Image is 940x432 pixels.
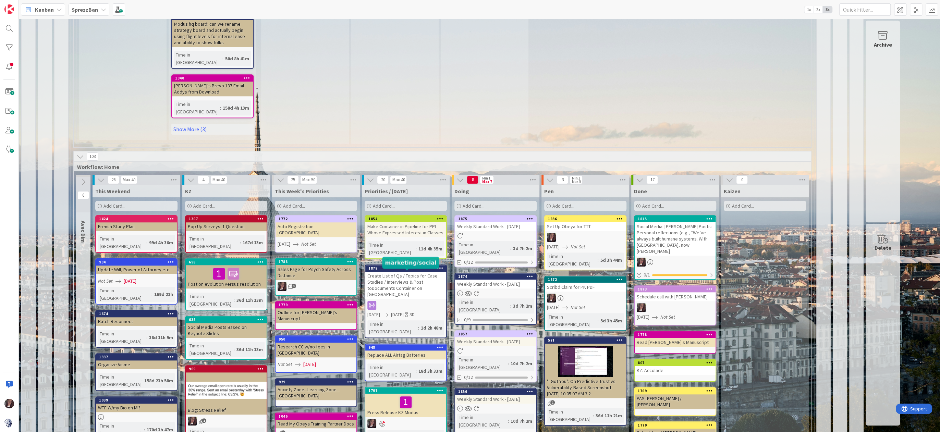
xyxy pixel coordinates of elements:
[275,378,357,407] a: 929Anxiety Zone...Learning Zone...[GEOGRAPHIC_DATA]
[287,176,299,184] span: 25
[572,176,580,180] div: Min 1
[545,337,626,343] div: 571
[175,76,253,81] div: 1340
[638,423,716,428] div: 1770
[96,354,177,369] div: 1337Organize Visme
[172,20,253,47] div: Modus hq board: can we rename strategy board and actually begin using flight levels for internal ...
[276,413,356,419] div: 1046
[455,216,536,222] div: 1875
[637,258,646,267] img: TD
[635,332,716,347] div: 1778Read [PERSON_NAME]'s Manuscript
[99,217,177,221] div: 1424
[467,176,478,184] span: 8
[14,1,31,9] span: Support
[365,265,446,299] div: 1879Create List of Qs / Topics for Case Studies / Interviews & Post toDocuments Container on [GEO...
[545,233,626,242] div: TD
[571,304,585,310] i: Not Set
[367,363,416,379] div: Time in [GEOGRAPHIC_DATA]
[646,176,658,184] span: 17
[276,259,356,280] div: 1788Sales Page for Psych Safety Across Distance
[108,176,119,184] span: 26
[188,417,197,425] img: TD
[147,239,175,246] div: 99d 4h 36m
[545,294,626,303] div: TD
[279,414,356,419] div: 1046
[240,239,241,246] span: :
[458,217,536,221] div: 1875
[599,256,624,264] div: 5d 3h 44m
[220,104,221,112] span: :
[365,216,446,237] div: 1854Make Container in Pipeline for PPL Whove Expressed Interest in Classes
[368,217,446,221] div: 1854
[457,414,508,429] div: Time in [GEOGRAPHIC_DATA]
[186,366,267,372] div: 909
[545,216,626,231] div: 1836Set Up Obeya for TTT
[98,235,146,250] div: Time in [GEOGRAPHIC_DATA]
[635,422,716,428] div: 1770
[511,302,534,310] div: 3d 7h 2m
[417,367,444,375] div: 18d 3h 33m
[185,215,267,253] a: 1307Pop Up Surveys: 1 QuestionTime in [GEOGRAPHIC_DATA]:167d 13m
[599,317,624,324] div: 5d 3h 45m
[186,406,267,415] div: Blog: Stress Relief
[545,222,626,231] div: Set Up Obeya for TTT
[279,259,356,264] div: 1788
[279,303,356,307] div: 1779
[174,100,220,115] div: Time in [GEOGRAPHIC_DATA]
[96,403,177,412] div: WTF W/my Bio on MI?
[634,387,716,416] a: 1769PAS [PERSON_NAME] / [PERSON_NAME]
[202,418,206,423] span: 1
[642,203,664,209] span: Add Card...
[644,271,650,279] span: 0 / 1
[454,215,537,267] a: 1875Weekly Standard Work - [DATE]Time in [GEOGRAPHIC_DATA]:3d 7h 2m0/12
[96,222,177,231] div: French Study Plan
[548,338,626,343] div: 571
[72,6,98,13] b: SprezzBan
[634,215,716,280] a: 1815Social Media: [PERSON_NAME] Posts: Personal reflections (e.g., “We’ve always built humane sys...
[598,317,599,324] span: :
[235,346,265,353] div: 36d 11h 13m
[365,394,446,417] div: Press Release KZ Modus
[292,284,296,288] span: 1
[276,379,356,385] div: 929
[804,6,814,13] span: 1x
[96,354,177,360] div: 1337
[547,243,560,250] span: [DATE]
[276,282,356,291] div: TD
[557,176,568,184] span: 3
[186,216,267,222] div: 1307
[455,337,536,346] div: Weekly Standard Work - [DATE]
[547,313,598,328] div: Time in [GEOGRAPHIC_DATA]
[368,345,446,350] div: 948
[635,338,716,347] div: Read [PERSON_NAME]'s Manuscript
[457,241,510,256] div: Time in [GEOGRAPHIC_DATA]
[186,222,267,231] div: Pop Up Surveys: 1 Question
[96,216,177,222] div: 1424
[638,332,716,337] div: 1778
[545,216,626,222] div: 1836
[96,311,177,326] div: 1674Batch Reconnect
[276,259,356,265] div: 1788
[276,385,356,400] div: Anxiety Zone...Learning Zone...[GEOGRAPHIC_DATA]
[418,324,419,332] span: :
[234,296,235,304] span: :
[635,360,716,366] div: 807
[365,350,446,359] div: Replace ALL Airtag Batteries
[544,336,626,426] a: 571"I Got You": On Predictive Trust vs Vulnerability-Based Screenshot [DATE] 10.05.07 AM 3 2Time ...
[545,283,626,292] div: Scribd Claim for PK PDF
[634,359,716,382] a: 807KZ: Accolade
[455,273,536,280] div: 1874
[276,308,356,323] div: Outline for [PERSON_NAME]'s Manuscript
[276,265,356,280] div: Sales Page for Psych Safety Across Distance
[186,259,267,288] div: 698Post on evolution versus resolution
[736,176,748,184] span: 0
[302,178,315,182] div: Max 50
[222,55,223,62] span: :
[732,203,754,209] span: Add Card...
[544,215,626,270] a: 1836Set Up Obeya for TTTTD[DATE]Not SetTime in [GEOGRAPHIC_DATA]:5d 3h 44m
[185,258,267,310] a: 698Post on evolution versus resolutionTime in [GEOGRAPHIC_DATA]:36d 11h 13m
[189,317,267,322] div: 638
[365,216,446,222] div: 1854
[547,304,560,311] span: [DATE]
[634,331,716,354] a: 1778Read [PERSON_NAME]'s Manuscript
